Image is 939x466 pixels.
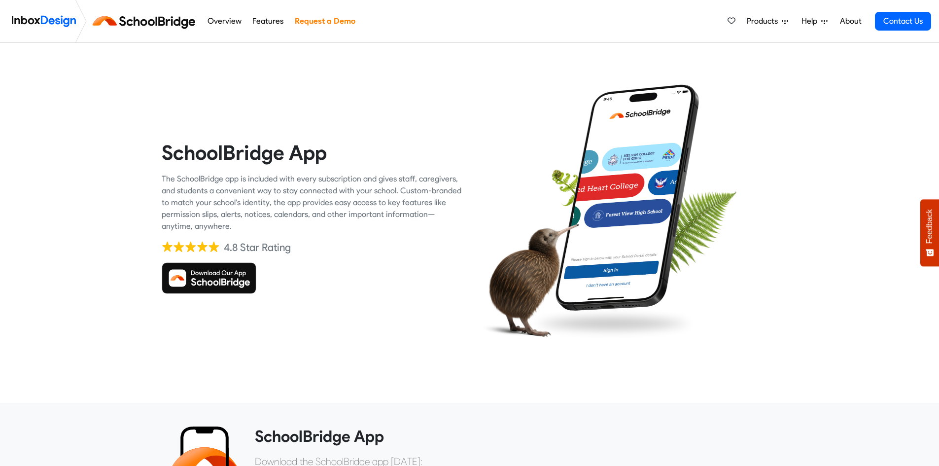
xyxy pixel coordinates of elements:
[528,305,698,342] img: shadow.png
[920,199,939,266] button: Feedback - Show survey
[224,240,291,255] div: 4.8 Star Rating
[925,209,934,244] span: Feedback
[837,11,864,31] a: About
[798,11,832,31] a: Help
[875,12,931,31] a: Contact Us
[548,84,706,312] img: phone.png
[162,140,462,165] heading: SchoolBridge App
[205,11,244,31] a: Overview
[91,9,202,33] img: schoolbridge logo
[747,15,782,27] span: Products
[743,11,792,31] a: Products
[292,11,358,31] a: Request a Demo
[477,215,579,345] img: kiwi_bird.png
[801,15,821,27] span: Help
[162,173,462,232] div: The SchoolBridge app is included with every subscription and gives staff, caregivers, and student...
[255,427,770,446] heading: SchoolBridge App
[162,262,256,294] img: Download SchoolBridge App
[250,11,286,31] a: Features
